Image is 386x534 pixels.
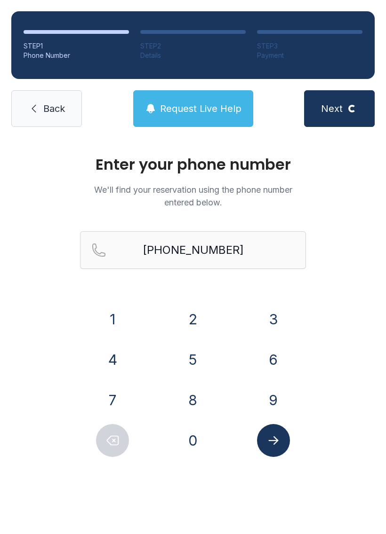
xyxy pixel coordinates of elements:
[80,157,306,172] h1: Enter your phone number
[321,102,343,115] span: Next
[96,303,129,336] button: 1
[80,183,306,209] p: We'll find your reservation using the phone number entered below.
[80,231,306,269] input: Reservation phone number
[43,102,65,115] span: Back
[160,102,241,115] span: Request Live Help
[96,384,129,416] button: 7
[140,51,246,60] div: Details
[257,51,362,60] div: Payment
[257,384,290,416] button: 9
[177,424,209,457] button: 0
[257,41,362,51] div: STEP 3
[96,424,129,457] button: Delete number
[24,41,129,51] div: STEP 1
[177,384,209,416] button: 8
[96,343,129,376] button: 4
[257,343,290,376] button: 6
[140,41,246,51] div: STEP 2
[257,303,290,336] button: 3
[24,51,129,60] div: Phone Number
[177,303,209,336] button: 2
[177,343,209,376] button: 5
[257,424,290,457] button: Submit lookup form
